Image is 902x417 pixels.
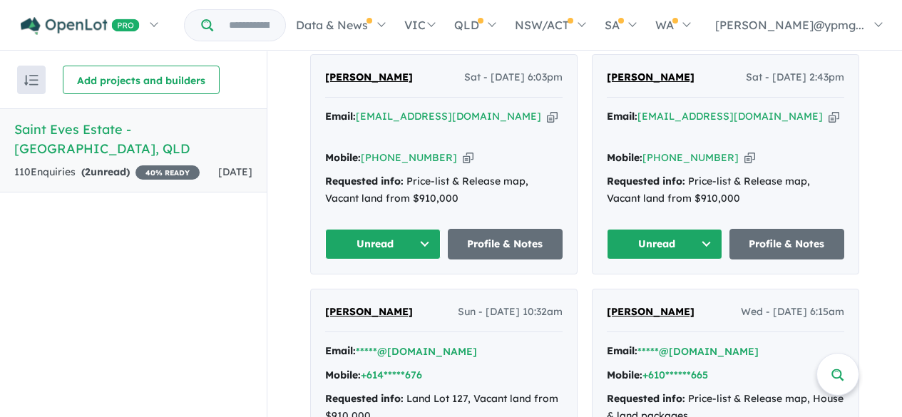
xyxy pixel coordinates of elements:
input: Try estate name, suburb, builder or developer [216,10,282,41]
button: Copy [744,150,755,165]
strong: Email: [607,344,637,357]
span: [PERSON_NAME] [607,305,695,318]
a: [EMAIL_ADDRESS][DOMAIN_NAME] [356,110,541,123]
button: Unread [607,229,722,259]
strong: Requested info: [325,175,404,187]
h5: Saint Eves Estate - [GEOGRAPHIC_DATA] , QLD [14,120,252,158]
div: Price-list & Release map, Vacant land from $910,000 [607,173,844,207]
strong: Requested info: [325,392,404,405]
a: [PERSON_NAME] [607,69,695,86]
a: [PHONE_NUMBER] [642,151,739,164]
a: [EMAIL_ADDRESS][DOMAIN_NAME] [637,110,823,123]
div: Price-list & Release map, Vacant land from $910,000 [325,173,563,207]
a: [PERSON_NAME] [607,304,695,321]
a: Profile & Notes [448,229,563,259]
span: [PERSON_NAME] [325,305,413,318]
strong: Email: [607,110,637,123]
span: [PERSON_NAME]@ypmg... [715,18,864,32]
a: [PERSON_NAME] [325,69,413,86]
span: Sat - [DATE] 6:03pm [464,69,563,86]
strong: Mobile: [607,151,642,164]
strong: Mobile: [607,369,642,381]
span: 40 % READY [135,165,200,180]
div: 110 Enquir ies [14,164,200,181]
button: Add projects and builders [63,66,220,94]
span: Sat - [DATE] 2:43pm [746,69,844,86]
span: Sun - [DATE] 10:32am [458,304,563,321]
span: [PERSON_NAME] [325,71,413,83]
span: [PERSON_NAME] [607,71,695,83]
img: Openlot PRO Logo White [21,17,140,35]
a: [PERSON_NAME] [325,304,413,321]
strong: Email: [325,110,356,123]
strong: Mobile: [325,369,361,381]
strong: Email: [325,344,356,357]
span: 2 [85,165,91,178]
a: [PHONE_NUMBER] [361,151,457,164]
strong: Requested info: [607,392,685,405]
button: Copy [547,109,558,124]
strong: Requested info: [607,175,685,187]
strong: Mobile: [325,151,361,164]
button: Copy [463,150,473,165]
button: Unread [325,229,441,259]
span: [DATE] [218,165,252,178]
a: Profile & Notes [729,229,845,259]
img: sort.svg [24,75,39,86]
button: Copy [829,109,839,124]
strong: ( unread) [81,165,130,178]
span: Wed - [DATE] 6:15am [741,304,844,321]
